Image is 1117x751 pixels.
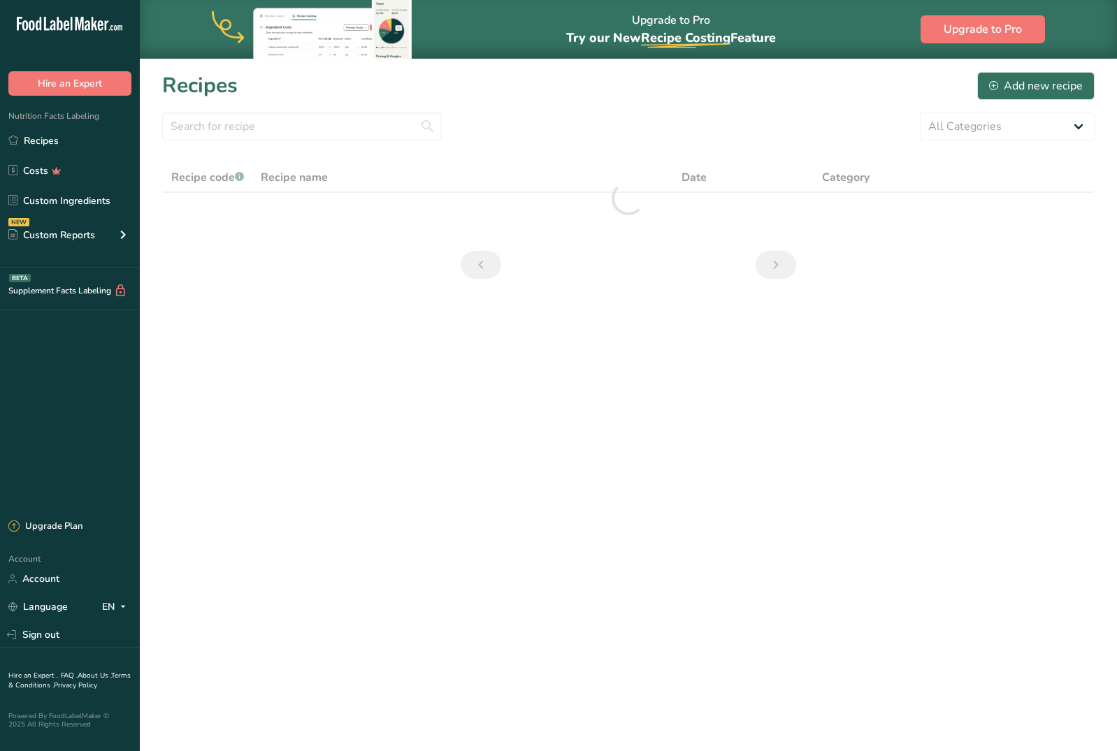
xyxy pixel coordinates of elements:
[461,251,501,279] a: Previous page
[8,228,95,242] div: Custom Reports
[989,78,1083,94] div: Add new recipe
[78,671,111,680] a: About Us .
[61,671,78,680] a: FAQ .
[162,112,442,140] input: Search for recipe
[8,671,58,680] a: Hire an Expert .
[8,520,82,534] div: Upgrade Plan
[641,29,730,46] span: Recipe Costing
[977,72,1095,100] button: Add new recipe
[566,29,776,46] span: Try our New Feature
[8,712,131,729] div: Powered By FoodLabelMaker © 2025 All Rights Reserved
[9,274,31,282] div: BETA
[944,21,1022,38] span: Upgrade to Pro
[8,595,68,619] a: Language
[921,15,1045,43] button: Upgrade to Pro
[756,251,796,279] a: Next page
[8,671,131,690] a: Terms & Conditions .
[162,70,238,101] h1: Recipes
[102,599,131,615] div: EN
[8,71,131,96] button: Hire an Expert
[54,680,97,690] a: Privacy Policy
[566,1,776,59] div: Upgrade to Pro
[8,218,29,226] div: NEW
